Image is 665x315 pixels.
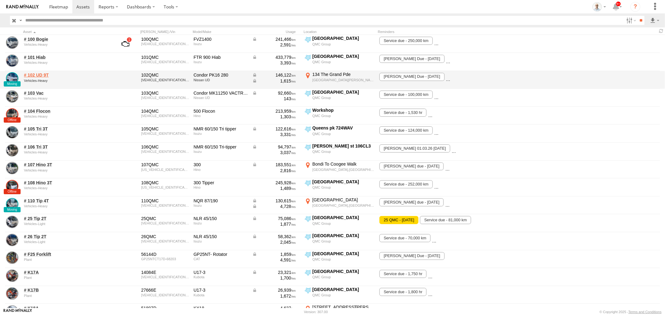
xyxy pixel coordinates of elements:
[252,144,296,150] div: Data from Vehicle CANbus
[24,144,109,150] a: # 106 Tri 3T
[6,234,18,246] a: View Asset Details
[428,288,494,296] span: REGO DUE - 01/03/2026
[312,107,374,113] div: Workshop
[24,180,109,186] a: # 108 Hino 3T
[432,234,496,242] span: Rego due - 06/06/2026
[194,126,248,132] div: NMR 60/150 Tri tipper
[312,269,374,274] div: [GEOGRAPHIC_DATA]
[379,55,444,63] span: Rego Due - 06/04/2026
[24,305,109,311] a: # K18A
[18,16,23,25] label: Search Query
[24,72,109,78] a: # 102 UD 9T
[141,270,189,275] div: 14084E
[194,234,248,239] div: NLR 45/150
[252,54,296,60] div: Data from Vehicle CANbus
[141,126,189,132] div: 105QMC
[141,275,189,279] div: KBCAZ24CTM3A52283
[445,162,499,171] span: Service due - 188,000 km
[194,216,248,221] div: NLR 45/150
[6,270,18,282] a: View Asset Details
[6,54,18,67] a: View Asset Details
[194,293,248,297] div: Kubota
[304,251,375,268] label: Click to View Current Location
[379,234,431,242] span: Service due - 70,000 km
[194,252,248,257] div: GP25NT- Rotator
[252,216,296,221] div: Data from Vehicle CANbus
[658,28,665,34] span: Refresh
[590,2,608,12] div: Kurt Byers
[24,204,109,208] div: undefined
[379,162,444,171] span: Rego due - 21/05/2026
[312,293,374,297] div: QMC Group
[194,186,248,189] div: Hino
[6,108,18,121] a: View Asset Details
[312,54,374,59] div: [GEOGRAPHIC_DATA]
[252,252,296,257] div: Data from Vehicle CANbus
[141,132,189,135] div: JAANMR85EL7100641
[252,150,296,155] div: 3,037
[304,143,375,160] label: Click to View Current Location
[194,90,248,96] div: Condor MK11250 VACTRUCK
[141,162,189,167] div: 107QMC
[6,162,18,174] a: View Asset Details
[6,287,18,300] a: View Asset Details
[252,108,296,114] div: 213,959
[304,30,375,34] div: Location
[312,42,374,46] div: QMC Group
[141,60,189,64] div: JALFTR34T87000227
[194,239,248,243] div: Isuzu
[304,107,375,124] label: Click to View Current Location
[194,287,248,293] div: U17-3
[24,43,109,46] div: undefined
[24,198,109,204] a: # 110 Tip 4T
[312,275,374,279] div: QMC Group
[312,96,374,100] div: QMC Group
[252,234,296,239] div: Data from Vehicle CANbus
[252,305,296,311] div: 4,627
[141,144,189,150] div: 106QMC
[252,96,296,101] div: 143
[194,168,248,172] div: Hino
[252,162,296,167] div: Data from Vehicle CANbus
[251,30,301,34] div: Usage
[252,221,296,227] div: 1,877
[141,180,189,186] div: 108QMC
[6,144,18,157] a: View Asset Details
[194,96,248,100] div: Nissan UD
[629,310,662,314] a: Terms and Conditions
[194,78,248,82] div: Nissan UD
[24,294,109,298] div: undefined
[24,162,109,167] a: # 107 Hino 3T
[379,198,444,206] span: rego due - 18/04/2026
[446,73,499,81] span: Service due - 150,000 km
[379,91,433,99] span: Service due - 100,000 km
[304,287,375,303] label: Click to View Current Location
[312,203,374,208] div: [GEOGRAPHIC_DATA],[GEOGRAPHIC_DATA]
[141,90,189,96] div: 103QMC
[312,167,374,172] div: [GEOGRAPHIC_DATA],[GEOGRAPHIC_DATA]
[141,150,189,153] div: JAANMR85EM7100105
[141,305,189,311] div: 51897D
[252,60,296,66] div: 3,393
[649,16,660,25] label: Export results as...
[434,37,499,45] span: rego due - 10/04/2026
[252,114,296,120] div: 1,303
[312,89,374,95] div: [GEOGRAPHIC_DATA]
[252,293,296,299] div: 1,672
[6,90,18,103] a: View Asset Details
[252,198,296,204] div: Data from Vehicle CANbus
[312,114,374,118] div: QMC Group
[312,35,374,41] div: [GEOGRAPHIC_DATA]
[194,221,248,225] div: Isuzu
[24,150,109,154] div: undefined
[312,197,374,203] div: [GEOGRAPHIC_DATA]
[304,35,375,52] label: Click to View Current Location
[312,143,374,149] div: [PERSON_NAME] st 106CL3
[312,239,374,243] div: QMC Group
[141,78,189,82] div: JNBPKC8EL00H00629
[252,204,296,209] div: Data from Vehicle CANbus
[304,89,375,106] label: Click to View Current Location
[304,72,375,88] label: Click to View Current Location
[194,132,248,135] div: Isuzu
[252,78,296,84] div: Data from Vehicle CANbus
